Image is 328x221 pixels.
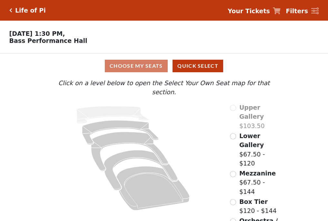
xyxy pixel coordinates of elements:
span: Box Tier [239,198,268,205]
h5: Life of Pi [15,7,46,14]
button: Quick Select [173,60,223,72]
span: Upper Gallery [239,104,264,120]
a: Filters [286,6,319,16]
span: Mezzanine [239,170,276,177]
label: $67.50 - $144 [239,169,283,196]
path: Lower Gallery - Seats Available: 90 [82,120,159,145]
label: $67.50 - $120 [239,131,283,168]
a: Your Tickets [228,6,281,16]
a: Click here to go back to filters [9,8,12,13]
p: Click on a level below to open the Select Your Own Seat map for that section. [45,78,282,97]
path: Orchestra / Parterre Circle - Seats Available: 17 [117,166,190,210]
label: $120 - $144 [239,197,277,216]
span: Lower Gallery [239,132,264,149]
label: $103.50 [239,103,283,131]
strong: Your Tickets [228,7,270,15]
strong: Filters [286,7,308,15]
path: Upper Gallery - Seats Available: 0 [77,106,149,124]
